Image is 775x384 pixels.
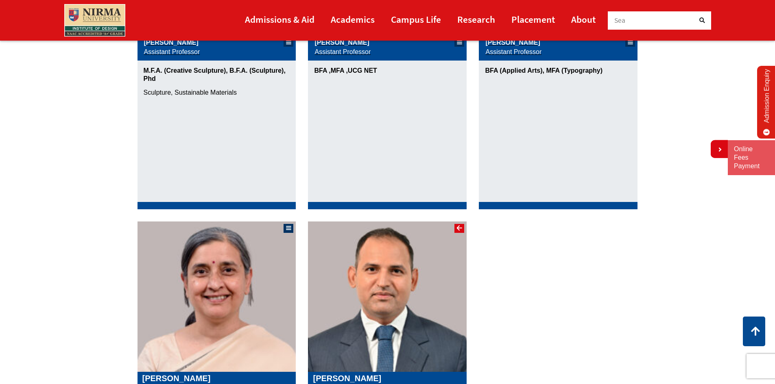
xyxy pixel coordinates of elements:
[485,46,624,57] p: Assistant Professor
[511,10,555,28] a: Placement
[457,10,495,28] a: Research
[485,39,624,46] h6: [PERSON_NAME]
[144,39,282,46] h6: [PERSON_NAME]
[144,67,290,82] h6: M.F.A. (Creative Sculpture), B.F.A. (Sculpture), Phd
[391,10,441,28] a: Campus Life
[314,39,453,46] h6: [PERSON_NAME]
[313,373,462,383] h5: [PERSON_NAME]
[331,10,375,28] a: Academics
[144,46,282,57] p: Assistant Professor
[314,46,453,57] p: Assistant Professor
[614,16,626,25] span: Sea
[308,221,467,372] img: Sushil K Yati
[138,221,296,372] img: Suchitra Balasubrahmanyan
[142,373,291,383] h5: [PERSON_NAME]
[144,89,290,96] p: Sculpture, Sustainable Materials
[314,39,453,57] a: [PERSON_NAME] Assistant Professor
[144,39,282,57] a: [PERSON_NAME] Assistant Professor
[245,10,314,28] a: Admissions & Aid
[734,145,769,170] a: Online Fees Payment
[485,39,624,57] a: [PERSON_NAME] Assistant Professor
[485,67,631,74] h6: BFA (Applied Arts), MFA (Typography)
[64,4,125,37] img: main_logo
[571,10,596,28] a: About
[314,67,461,74] h6: BFA ,MFA ,UCG NET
